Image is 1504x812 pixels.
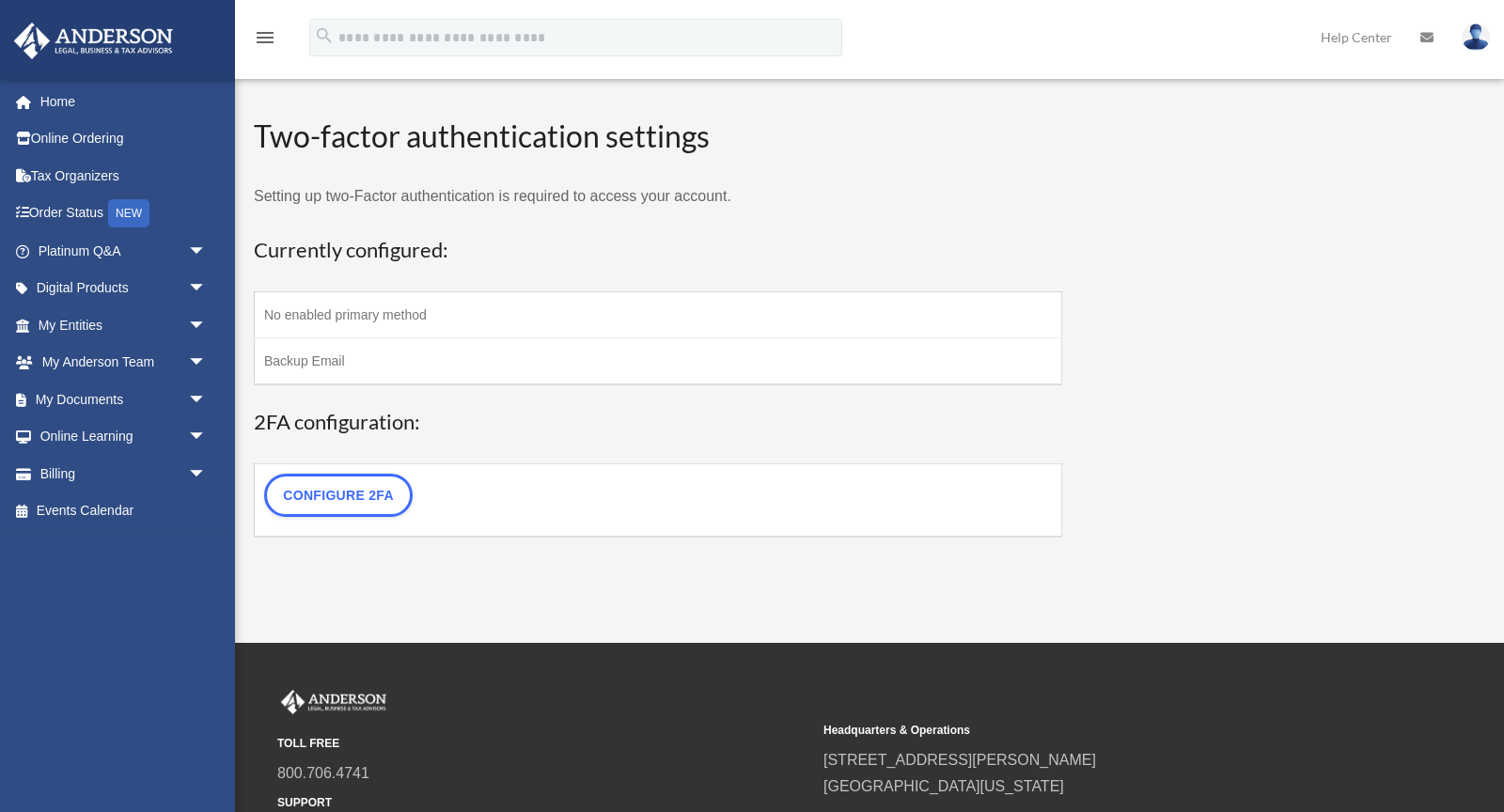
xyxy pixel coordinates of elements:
img: Anderson Advisors Platinum Portal [8,23,179,59]
div: NEW [108,199,149,227]
a: My Entitiesarrow_drop_down [13,306,235,344]
span: arrow_drop_down [188,455,226,493]
i: search [314,25,335,46]
h3: Currently configured: [254,236,1062,265]
span: arrow_drop_down [188,232,226,271]
td: Backup Email [255,338,1062,385]
h2: Two-factor authentication settings [254,116,1062,158]
span: arrow_drop_down [188,381,226,419]
a: Billingarrow_drop_down [13,455,235,492]
a: Events Calendar [13,492,235,530]
img: Anderson Advisors Platinum Portal [277,690,390,714]
span: arrow_drop_down [188,418,226,457]
a: Platinum Q&Aarrow_drop_down [13,232,235,270]
a: My Anderson Teamarrow_drop_down [13,344,235,382]
p: Setting up two-Factor authentication is required to access your account. [254,183,1062,210]
a: Digital Productsarrow_drop_down [13,270,235,307]
small: TOLL FREE [277,734,810,754]
h3: 2FA configuration: [254,408,1062,437]
span: arrow_drop_down [188,306,226,345]
a: Configure 2FA [264,474,413,517]
a: Tax Organizers [13,157,235,195]
a: My Documentsarrow_drop_down [13,381,235,418]
td: No enabled primary method [255,292,1062,338]
small: Headquarters & Operations [823,721,1356,741]
span: arrow_drop_down [188,270,226,308]
img: User Pic [1462,23,1490,51]
a: Online Ordering [13,120,235,158]
a: Home [13,83,235,120]
a: menu [254,33,276,49]
i: menu [254,26,276,49]
a: Order StatusNEW [13,195,235,233]
a: 800.706.4741 [277,765,369,781]
a: [GEOGRAPHIC_DATA][US_STATE] [823,778,1064,794]
a: [STREET_ADDRESS][PERSON_NAME] [823,752,1096,768]
a: Online Learningarrow_drop_down [13,418,235,456]
span: arrow_drop_down [188,344,226,383]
